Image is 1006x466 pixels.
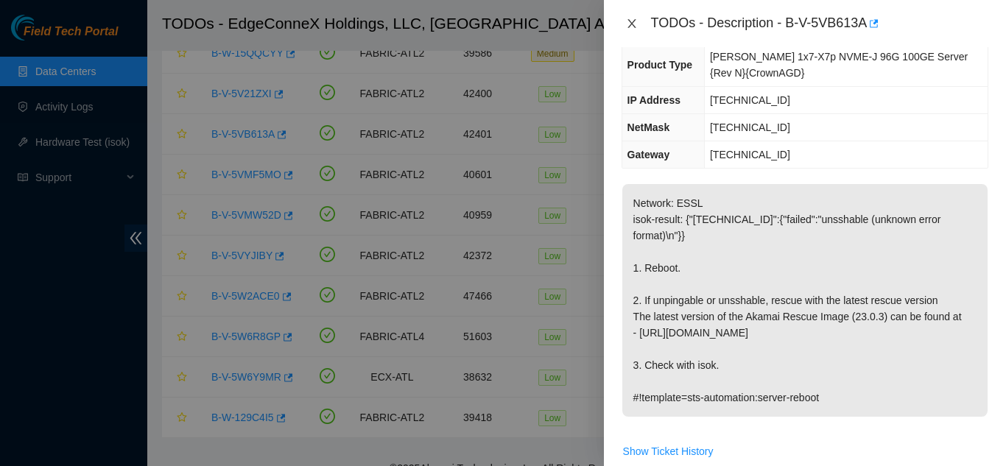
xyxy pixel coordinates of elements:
[622,17,642,31] button: Close
[627,59,692,71] span: Product Type
[710,149,790,160] span: [TECHNICAL_ID]
[651,12,988,35] div: TODOs - Description - B-V-5VB613A
[627,94,680,106] span: IP Address
[622,439,714,463] button: Show Ticket History
[710,121,790,133] span: [TECHNICAL_ID]
[623,443,714,459] span: Show Ticket History
[626,18,638,29] span: close
[627,121,670,133] span: NetMask
[627,149,670,160] span: Gateway
[710,94,790,106] span: [TECHNICAL_ID]
[710,51,968,79] span: [PERSON_NAME] 1x7-X7p NVME-J 96G 100GE Server {Rev N}{CrownAGD}
[622,184,988,417] p: Network: ESSL isok-result: {"[TECHNICAL_ID]":{"failed":"unsshable (unknown error format)\n"}} 1. ...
